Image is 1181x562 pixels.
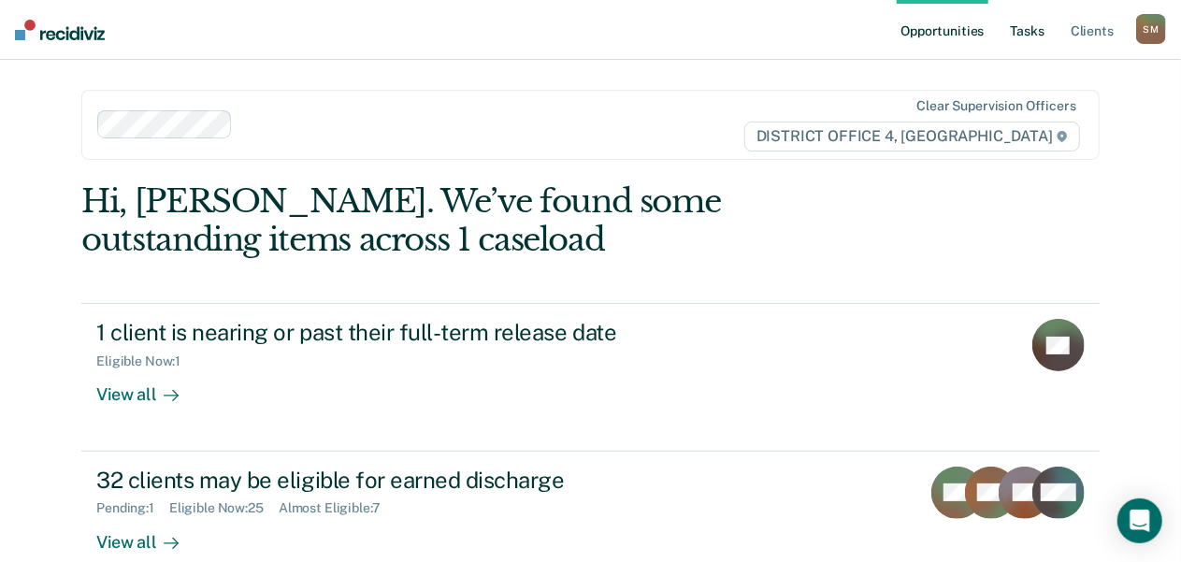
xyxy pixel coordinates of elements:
[96,319,753,346] div: 1 client is nearing or past their full-term release date
[744,122,1080,151] span: DISTRICT OFFICE 4, [GEOGRAPHIC_DATA]
[916,98,1075,114] div: Clear supervision officers
[15,20,105,40] img: Recidiviz
[96,467,753,494] div: 32 clients may be eligible for earned discharge
[1136,14,1166,44] div: S M
[1136,14,1166,44] button: SM
[1117,498,1162,543] div: Open Intercom Messenger
[81,303,1100,451] a: 1 client is nearing or past their full-term release dateEligible Now:1View all
[169,500,279,516] div: Eligible Now : 25
[279,500,396,516] div: Almost Eligible : 7
[96,500,169,516] div: Pending : 1
[96,516,201,553] div: View all
[96,369,201,406] div: View all
[81,182,896,259] div: Hi, [PERSON_NAME]. We’ve found some outstanding items across 1 caseload
[96,353,195,369] div: Eligible Now : 1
